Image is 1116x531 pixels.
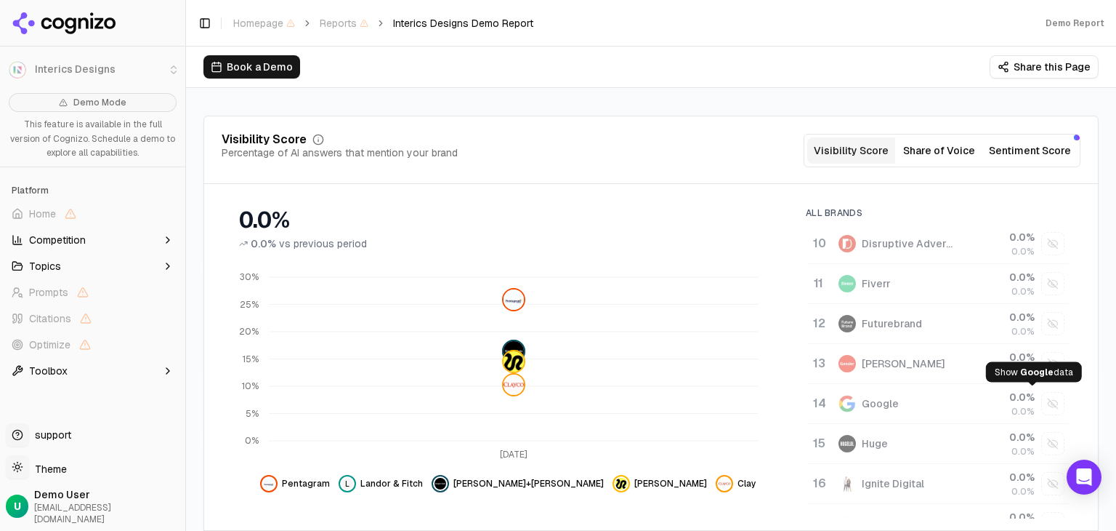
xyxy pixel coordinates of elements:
tspan: 0% [245,436,259,447]
div: All Brands [806,207,1069,219]
div: 13 [813,355,824,372]
span: vs previous period [279,236,367,251]
tr: 11fiverrFiverr0.0%0.0%Show fiverr data [807,264,1069,304]
img: wolff olins [615,478,627,490]
span: Demo Mode [73,97,126,108]
img: fiverr [838,275,856,292]
tspan: 20% [239,327,259,338]
img: huge [838,435,856,452]
span: 0.0% [1011,446,1035,458]
div: 0.0 % [968,510,1034,524]
span: Theme [29,463,67,476]
button: Show fiverr data [1041,272,1064,295]
span: 0.0% [251,236,276,251]
img: clay [719,478,730,490]
div: 11 [813,275,824,292]
button: Toolbox [6,359,179,383]
button: Competition [6,228,179,252]
button: Show ignite digital data [1041,472,1064,495]
span: Optimize [29,338,70,352]
span: 0.0% [1011,486,1035,498]
div: 16 [813,475,824,492]
div: 0.0 % [968,230,1034,244]
img: disruptive advertising [838,235,856,252]
span: 0.0% [1011,286,1035,298]
div: 0.0 % [968,430,1034,444]
button: Hide pentagram data [260,475,330,492]
span: Homepage [233,16,295,31]
tspan: [DATE] [500,449,527,460]
div: 0.0 % [968,270,1034,284]
p: This feature is available in the full version of Cognizo. Schedule a demo to explore all capabili... [9,118,177,161]
span: Reports [320,16,368,31]
tspan: 5% [246,408,259,420]
div: 0.0 % [968,310,1034,324]
tr: 16ignite digitalIgnite Digital0.0%0.0%Show ignite digital data [807,464,1069,504]
span: Interics Designs Demo Report [393,16,533,31]
button: Share of Voice [895,137,983,164]
div: 12 [813,315,824,332]
span: Demo User [34,487,179,502]
span: Pentagram [282,478,330,490]
p: Show data [995,367,1073,378]
button: Share this Page [990,55,1099,79]
span: L [341,478,353,490]
span: [PERSON_NAME]+[PERSON_NAME] [453,478,604,490]
span: U [14,499,21,514]
tspan: 10% [242,381,259,393]
button: Book a Demo [203,55,300,79]
span: 0.0% [1011,406,1035,418]
button: Show huge data [1041,432,1064,455]
tr: 15hugeHuge0.0%0.0%Show huge data [807,424,1069,464]
span: [PERSON_NAME] [634,478,707,490]
span: Toolbox [29,364,68,378]
div: Huge [862,436,888,451]
button: Hide landor & fitch data [339,475,423,492]
img: wolff olins [504,351,524,372]
span: Google [1020,367,1054,378]
button: Show disruptive advertising data [1041,232,1064,255]
span: Competition [29,233,86,247]
button: Topics [6,255,179,278]
span: Topics [29,259,61,274]
div: Futurebrand [862,316,922,331]
div: 0.0 % [968,350,1034,364]
tr: 14googleGoogle0.0%0.0%Show google data [807,384,1069,424]
img: clay [504,375,524,395]
div: 0.0% [239,207,777,233]
div: 0.0 % [968,390,1034,404]
div: Platform [6,179,179,202]
img: ignite digital [838,475,856,492]
button: Visibility Score [807,137,895,164]
img: futurebrand [838,315,856,332]
span: Clay [737,478,756,490]
div: Visibility Score [222,134,307,145]
span: Prompts [29,285,68,300]
button: Hide siegel+gale data [432,475,604,492]
tspan: 30% [240,272,259,284]
button: Show gensler data [1041,352,1064,375]
span: support [29,428,71,442]
tspan: 15% [243,354,259,365]
span: Landor & Fitch [360,478,423,490]
button: Hide clay data [716,475,756,492]
span: [EMAIL_ADDRESS][DOMAIN_NAME] [34,502,179,525]
span: 0.0% [1011,326,1035,338]
div: 0.0 % [968,470,1034,484]
tr: 13gensler[PERSON_NAME]0.0%0.0%Show gensler data [807,344,1069,384]
div: Ignite Visibility [862,516,936,531]
button: Show google data [1041,392,1064,415]
div: Demo Report [1046,17,1104,29]
span: 0.0% [1011,246,1035,257]
span: Citations [29,311,71,326]
img: google [838,395,856,412]
div: Google [862,396,899,411]
div: [PERSON_NAME] [862,356,945,371]
button: Sentiment Score [983,137,1077,164]
img: pentagram [263,478,275,490]
tr: 10disruptive advertisingDisruptive Advertising0.0%0.0%Show disruptive advertising data [807,224,1069,264]
div: Disruptive Advertising [862,236,956,251]
img: gensler [838,355,856,372]
nav: breadcrumb [233,16,533,31]
img: siegel+gale [434,478,446,490]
